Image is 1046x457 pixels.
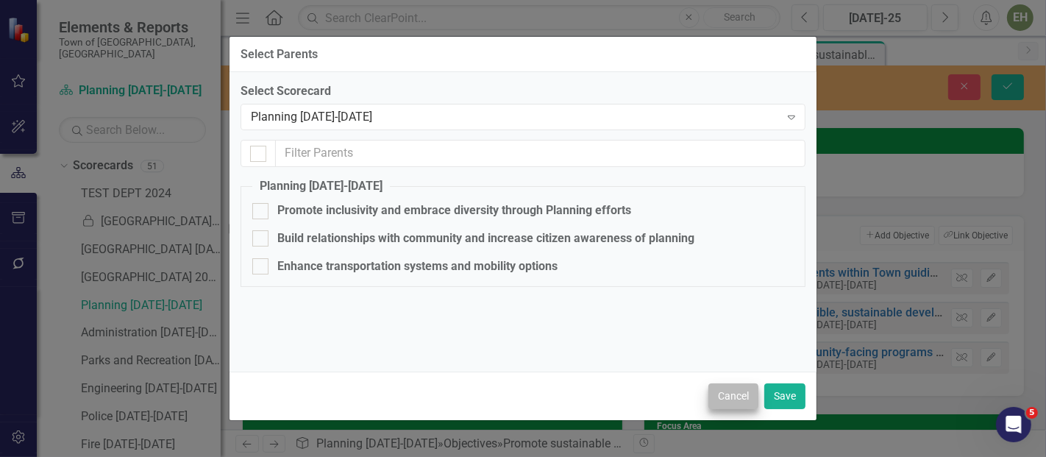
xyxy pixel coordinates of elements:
div: Enhance transportation systems and mobility options [277,258,558,275]
button: Save [764,383,805,409]
iframe: Intercom live chat [996,407,1031,442]
div: Select Parents [241,48,318,61]
div: Build relationships with community and increase citizen awareness of planning [277,230,694,247]
label: Select Scorecard [241,83,805,100]
button: Cancel [708,383,758,409]
div: Promote inclusivity and embrace diversity through Planning efforts [277,202,631,219]
input: Filter Parents [275,140,805,167]
legend: Planning [DATE]-[DATE] [252,178,390,195]
span: 5 [1026,407,1038,419]
div: Planning [DATE]-[DATE] [251,109,780,126]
